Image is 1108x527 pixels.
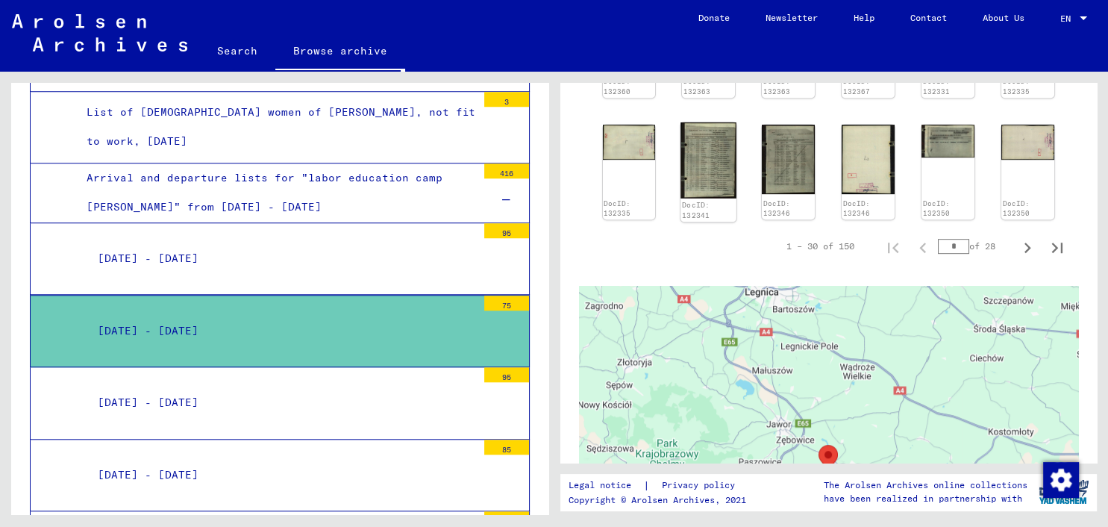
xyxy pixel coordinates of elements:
[484,296,529,311] div: 75
[824,492,1027,505] p: have been realized in partnership with
[1001,125,1054,160] img: 002.jpg
[569,493,753,507] p: Copyright © Arolsen Archives, 2021
[1036,473,1092,511] img: yv_logo.png
[1043,462,1079,498] img: Change consent
[908,231,938,261] button: Previous page
[87,461,477,490] div: [DATE] - [DATE]
[938,239,1012,253] div: of 28
[843,77,870,96] a: DocID: 132367
[1003,77,1030,96] a: DocID: 132335
[484,440,529,455] div: 85
[569,478,753,493] div: |
[484,511,529,526] div: 66
[1003,199,1030,218] a: DocID: 132350
[842,125,895,194] img: 002.jpg
[75,98,477,156] div: List of [DEMOGRAPHIC_DATA] women of [PERSON_NAME], not fit to work, [DATE]
[75,163,477,222] div: Arrival and departure lists for "labor education camp [PERSON_NAME]" from [DATE] - [DATE]
[682,200,710,219] a: DocID: 132341
[603,125,656,160] img: 002.jpg
[87,388,477,417] div: [DATE] - [DATE]
[12,14,187,52] img: Arolsen_neg.svg
[484,367,529,382] div: 95
[763,77,790,96] a: DocID: 132363
[786,240,854,253] div: 1 – 30 of 150
[923,199,950,218] a: DocID: 132350
[1042,231,1072,261] button: Last page
[604,199,630,218] a: DocID: 132335
[878,231,908,261] button: First page
[1012,231,1042,261] button: Next page
[1060,13,1077,24] span: EN
[681,122,736,199] img: 001.jpg
[484,223,529,238] div: 95
[824,478,1027,492] p: The Arolsen Archives online collections
[199,33,275,69] a: Search
[819,445,838,473] div: Groß-Rosen Concentration Camp
[763,199,790,218] a: DocID: 132346
[484,92,529,107] div: 3
[87,316,477,346] div: [DATE] - [DATE]
[569,478,643,493] a: Legal notice
[604,77,630,96] a: DocID: 132360
[683,77,710,96] a: DocID: 132363
[923,77,950,96] a: DocID: 132331
[1042,461,1078,497] div: Change consent
[762,125,815,194] img: 001.jpg
[87,244,477,273] div: [DATE] - [DATE]
[275,33,405,72] a: Browse archive
[921,125,974,158] img: 001.jpg
[650,478,753,493] a: Privacy policy
[484,163,529,178] div: 416
[843,199,870,218] a: DocID: 132346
